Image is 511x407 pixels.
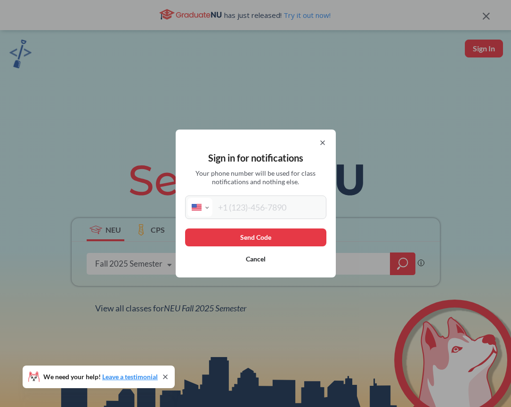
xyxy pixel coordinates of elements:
span: We need your help! [43,374,158,380]
img: sandbox logo [9,40,32,68]
button: Send Code [185,228,326,246]
input: +1 (123)-456-7890 [212,198,324,217]
span: Sign in for notifications [208,152,303,163]
button: Cancel [185,250,326,268]
span: Your phone number will be used for class notifications and nothing else. [188,169,323,186]
a: sandbox logo [9,40,32,71]
a: Leave a testimonial [102,373,158,381]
